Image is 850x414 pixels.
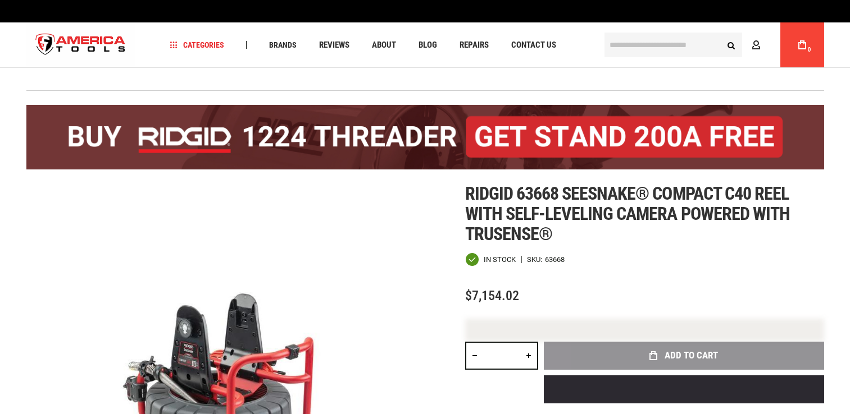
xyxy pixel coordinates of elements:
span: Contact Us [511,41,556,49]
a: Categories [165,38,229,53]
a: Brands [264,38,302,53]
span: Ridgid 63668 seesnake® compact c40 reel with self-leveling camera powered with trusense® [465,183,790,245]
button: Search [721,34,742,56]
a: Reviews [314,38,354,53]
span: Repairs [460,41,489,49]
span: Brands [269,41,297,49]
span: $7,154.02 [465,288,519,303]
a: 0 [792,22,813,67]
a: Repairs [454,38,494,53]
span: In stock [484,256,516,263]
span: 0 [808,47,811,53]
a: Contact Us [506,38,561,53]
span: Reviews [319,41,349,49]
a: Blog [413,38,442,53]
div: 63668 [545,256,565,263]
img: America Tools [26,24,135,66]
a: store logo [26,24,135,66]
a: About [367,38,401,53]
span: Blog [419,41,437,49]
img: BOGO: Buy the RIDGID® 1224 Threader (26092), get the 92467 200A Stand FREE! [26,105,824,169]
span: About [372,41,396,49]
span: Categories [170,41,224,49]
strong: SKU [527,256,545,263]
div: Availability [465,252,516,266]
